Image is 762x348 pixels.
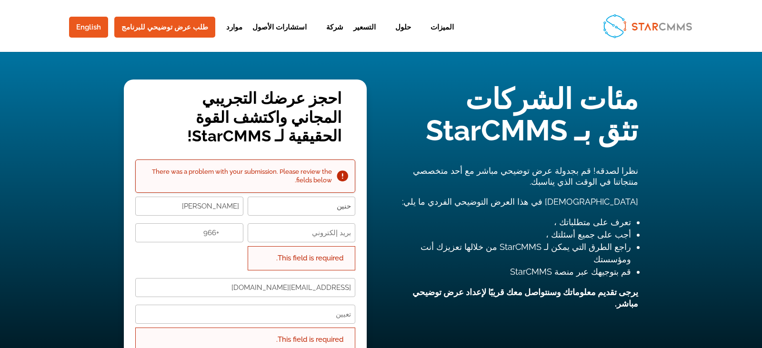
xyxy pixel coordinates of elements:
img: StarCMMS [599,10,696,41]
input: بريد إلكتروني [248,223,356,242]
a: استشارات الأصول [252,24,307,47]
a: شركة [317,24,343,47]
span: نظرا لصدقه! قم بجدولة عرض توضيحي مباشر مع أحد متخصصي منتجاتنا في الوقت الذي يناسبك. [413,166,638,187]
span: [DEMOGRAPHIC_DATA] في هذا العرض التوضيحي الفردي ما يلي: [402,197,638,207]
a: الميزات [421,24,454,47]
a: English [69,17,108,38]
input: اسم الشركة [135,278,355,297]
span: أجب على جميع أسئلتك ، [546,229,631,239]
a: موارد [217,24,242,47]
input: الاسم الأخير: [135,197,243,216]
a: طلب عرض توضيحي للبرنامج [114,17,215,38]
span: تعرف على متطلباتك ، [554,217,631,227]
span: راجع الطرق التي يمكن لـ StarCMMS من خلالها تعزيزك أنت ومؤسستك [421,242,631,264]
p: احجز عرضك التجريبي المجاني واكتشف القوة الحقيقية لـ StarCMMS! [150,89,341,146]
h2: There was a problem with your submission. Please review the fields below. [143,168,332,184]
h1: مئات الشركات تثق بـ StarCMMS [422,83,638,151]
a: التسعير [353,24,376,47]
a: حلول [386,24,411,47]
input: الاسم الأول: [248,197,356,216]
span: قم بتوجيهك عبر منصة StarCMMS [510,267,631,277]
div: This field is required. [248,246,356,271]
input: Phone Number [135,223,243,242]
input: تعيين [135,305,355,324]
strong: يرجى تقديم معلوماتك وسنتواصل معك قريبًا لإعداد عرض توضيحي مباشر. [412,287,638,308]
